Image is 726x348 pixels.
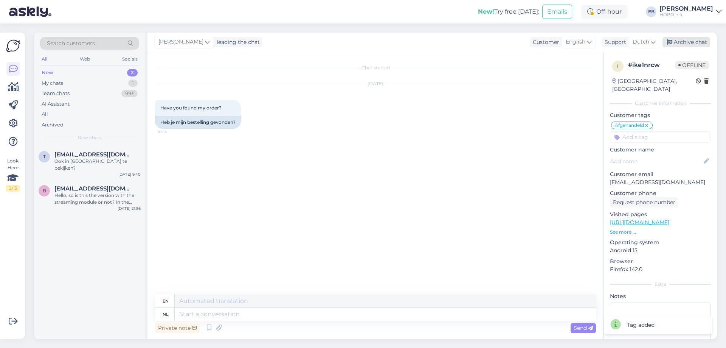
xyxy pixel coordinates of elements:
[42,111,48,118] div: All
[617,63,619,69] span: i
[610,178,711,186] p: [EMAIL_ADDRESS][DOMAIN_NAME]
[610,131,711,143] input: Add a tag
[160,105,222,111] span: Have you found my order?
[675,61,709,69] span: Offline
[42,80,63,87] div: My chats
[610,292,711,300] p: Notes
[659,6,713,12] div: [PERSON_NAME]
[54,158,141,172] div: Ook in [GEOGRAPHIC_DATA] te bekijken?
[610,229,711,236] p: See more ...
[615,123,644,128] span: Afgehandeld
[163,295,169,307] div: en
[78,134,102,141] span: New chats
[610,265,711,273] p: Firefox 142.0
[118,172,141,177] div: [DATE] 9:40
[78,54,92,64] div: Web
[54,192,141,206] div: Hello, so is this the version with the streaming module or not? In the description it says so. Bu...
[542,5,572,19] button: Emails
[155,323,200,333] div: Private note
[662,37,710,47] div: Archive chat
[610,146,711,154] p: Customer name
[214,38,260,46] div: leading the chat
[612,77,696,93] div: [GEOGRAPHIC_DATA], [GEOGRAPHIC_DATA]
[121,90,138,97] div: 99+
[40,54,49,64] div: All
[6,39,20,53] img: Askly Logo
[659,6,721,18] a: [PERSON_NAME]HOBO hifi
[43,188,46,194] span: b
[610,157,702,165] input: Add name
[610,219,669,226] a: [URL][DOMAIN_NAME]
[118,206,141,211] div: [DATE] 21:56
[155,116,241,129] div: Heb je mijn bestelling gevonden?
[566,38,585,46] span: English
[574,325,593,331] span: Send
[610,111,711,119] p: Customer tags
[610,247,711,254] p: Android 15
[633,38,649,46] span: Dutch
[610,100,711,107] div: Customer information
[155,80,596,87] div: [DATE]
[54,185,133,192] span: basbonte@me.com
[43,154,46,159] span: t
[581,5,628,19] div: Off-hour
[478,7,539,16] div: Try free [DATE]:
[610,189,711,197] p: Customer phone
[6,158,20,192] div: Look Here
[610,257,711,265] p: Browser
[158,38,203,46] span: [PERSON_NAME]
[646,6,656,17] div: EB
[610,211,711,218] p: Visited pages
[54,151,133,158] span: toor@upcmail.nl
[610,197,678,208] div: Request phone number
[478,8,494,15] b: New!
[628,61,675,70] div: # ike1nrcw
[121,54,139,64] div: Socials
[6,185,20,192] div: 2 / 3
[157,129,186,135] span: 10:54
[42,100,70,108] div: AI Assistant
[155,64,596,71] div: Chat started
[127,69,138,76] div: 2
[610,239,711,247] p: Operating system
[530,38,559,46] div: Customer
[610,170,711,178] p: Customer email
[128,80,138,87] div: 1
[602,38,626,46] div: Support
[42,90,70,97] div: Team chats
[163,308,169,321] div: nl
[659,12,713,18] div: HOBO hifi
[42,121,64,129] div: Archived
[42,69,53,76] div: New
[610,281,711,288] div: Extra
[47,39,95,47] span: Search customers
[627,321,655,329] div: Tag added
